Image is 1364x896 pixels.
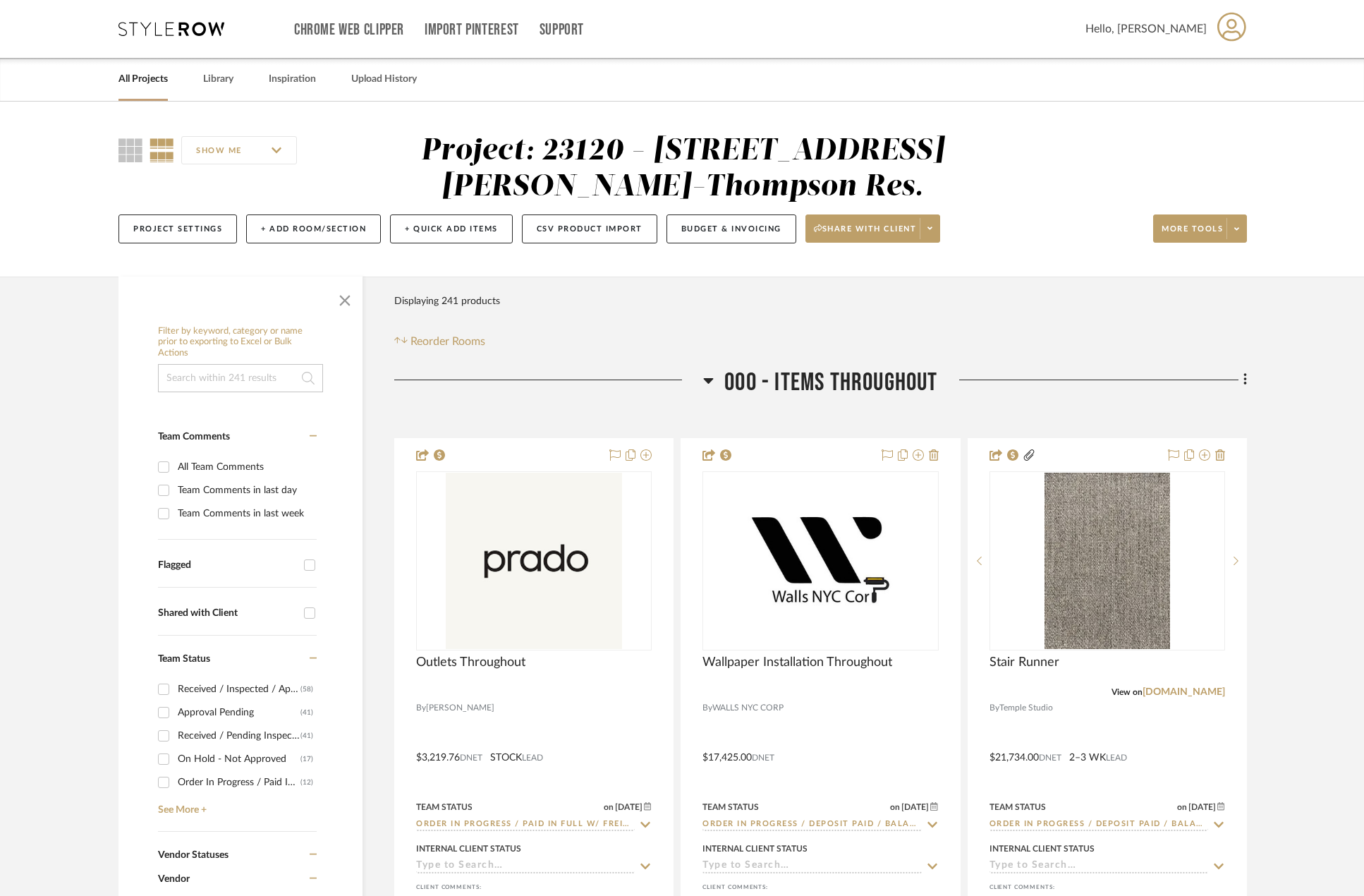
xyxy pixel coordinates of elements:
[416,801,473,813] div: Team Status
[294,24,404,36] a: Chrome Web Clipper
[989,701,999,715] span: By
[522,214,657,243] button: CSV Product Import
[1187,802,1217,812] span: [DATE]
[702,801,759,813] div: Team Status
[989,801,1046,813] div: Team Status
[351,70,417,89] a: Upload History
[158,364,323,392] input: Search within 241 results
[604,803,614,811] span: on
[666,214,796,243] button: Budget & Invoicing
[540,24,584,36] a: Support
[989,842,1095,855] div: Internal Client Status
[732,473,908,649] img: Wallpaper Installation Throughout
[158,850,229,860] span: Vendor Statuses
[702,860,921,873] input: Type to Search…
[203,70,233,89] a: Library
[410,333,485,350] span: Reorder Rooms
[118,70,168,89] a: All Projects
[158,432,230,442] span: Team Comments
[178,678,300,701] div: Received / Inspected / Approved
[989,860,1208,873] input: Type to Search…
[158,874,190,884] span: Vendor
[331,284,359,312] button: Close
[999,701,1053,715] span: Temple Studio
[416,860,635,873] input: Type to Search…
[118,214,237,243] button: Project Settings
[158,654,210,664] span: Team Status
[246,214,381,243] button: + Add Room/Section
[178,701,300,724] div: Approval Pending
[1177,803,1187,811] span: on
[158,326,323,359] h6: Filter by keyword, category or name prior to exporting to Excel or Bulk Actions
[1162,224,1223,245] span: More tools
[416,701,426,715] span: By
[989,818,1208,832] input: Type to Search…
[900,802,930,812] span: [DATE]
[178,771,300,794] div: Order In Progress / Paid In Full w/ Freight, No Balance due
[300,725,313,747] div: (41)
[446,473,622,649] img: Outlets Throughout
[702,655,892,670] span: Wallpaper Installation Throughout
[178,479,313,502] div: Team Comments in last day
[1045,473,1171,649] img: Stair Runner
[989,655,1059,670] span: Stair Runner
[300,678,313,701] div: (58)
[712,701,784,715] span: WALLS NYC CORP
[1153,214,1247,243] button: More tools
[702,842,808,855] div: Internal Client Status
[178,456,313,478] div: All Team Comments
[1112,688,1143,696] span: View on
[390,214,513,243] button: + Quick Add Items
[421,136,944,202] div: Project: 23120 - [STREET_ADDRESS][PERSON_NAME]-Thompson Res.
[178,725,300,747] div: Received / Pending Inspection
[300,771,313,794] div: (12)
[724,368,937,398] span: 000 - ITEMS THROUGHOUT
[394,333,485,350] button: Reorder Rooms
[300,748,313,770] div: (17)
[394,287,500,315] div: Displaying 241 products
[814,224,917,245] span: Share with client
[158,559,297,571] div: Flagged
[614,802,644,812] span: [DATE]
[702,818,921,832] input: Type to Search…
[416,655,525,670] span: Outlets Throughout
[702,701,712,715] span: By
[300,701,313,724] div: (41)
[178,502,313,525] div: Team Comments in last week
[158,607,297,619] div: Shared with Client
[154,794,317,816] a: See More +
[426,701,494,715] span: [PERSON_NAME]
[178,748,300,770] div: On Hold - Not Approved
[1143,687,1225,697] a: [DOMAIN_NAME]
[425,24,519,36] a: Import Pinterest
[269,70,316,89] a: Inspiration
[805,214,941,243] button: Share with client
[890,803,900,811] span: on
[1085,20,1207,37] span: Hello, [PERSON_NAME]
[416,818,635,832] input: Type to Search…
[416,842,521,855] div: Internal Client Status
